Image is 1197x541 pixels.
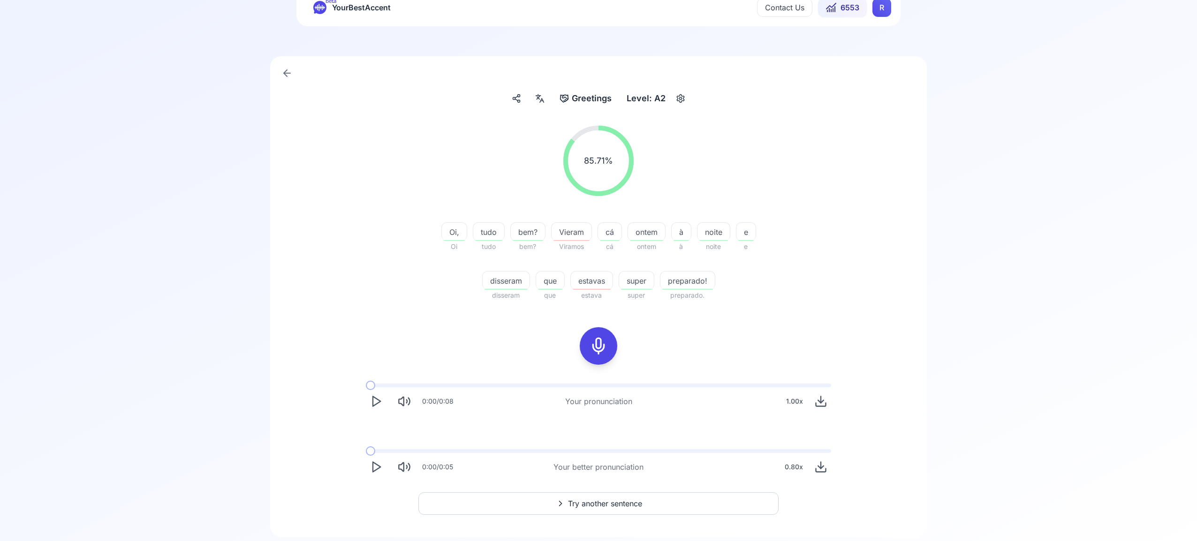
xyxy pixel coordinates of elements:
[697,226,730,238] span: noite
[536,290,565,301] span: que
[568,498,642,509] span: Try another sentence
[332,1,391,14] span: YourBestAccent
[553,461,644,473] div: Your better pronunciation
[422,397,454,406] div: 0:00 / 0:08
[441,222,467,241] button: Oi,
[671,222,691,241] button: à
[736,226,756,238] span: e
[572,92,612,105] span: Greetings
[697,222,730,241] button: noite
[570,271,613,290] button: estavas
[619,271,654,290] button: super
[306,1,398,14] a: betaYourBestAccent
[628,226,665,238] span: ontem
[841,2,859,13] span: 6553
[473,241,505,252] span: tudo
[366,391,386,412] button: Play
[598,241,622,252] span: cá
[556,90,615,107] button: Greetings
[660,271,715,290] button: preparado!
[536,271,565,290] button: que
[811,457,831,477] button: Download audio
[552,226,591,238] span: Vieram
[628,222,666,241] button: ontem
[441,241,467,252] span: Oi
[418,492,779,515] button: Try another sentence
[551,222,592,241] button: Vieram
[598,222,622,241] button: cá
[811,391,831,412] button: Download audio
[510,222,545,241] button: bem?
[623,90,669,107] div: Level: A2
[473,222,505,241] button: tudo
[482,271,530,290] button: disseram
[782,392,807,411] div: 1.00 x
[697,241,730,252] span: noite
[483,275,530,286] span: disseram
[781,458,807,476] div: 0.80 x
[570,290,613,301] span: estava
[598,226,621,238] span: cá
[619,290,654,301] span: super
[551,241,592,252] span: Viramos
[394,457,415,477] button: Mute
[619,275,654,286] span: super
[482,290,530,301] span: disseram
[623,90,688,107] button: Level: A2
[473,226,504,238] span: tudo
[736,222,756,241] button: e
[584,154,613,167] span: 85.71 %
[366,457,386,477] button: Play
[565,396,632,407] div: Your pronunciation
[510,241,545,252] span: bem?
[422,462,453,472] div: 0:00 / 0:05
[660,275,715,286] span: preparado!
[671,241,691,252] span: à
[571,275,613,286] span: estavas
[511,226,545,238] span: bem?
[672,226,691,238] span: à
[628,241,666,252] span: ontem
[736,241,756,252] span: e
[660,290,715,301] span: preparado.
[536,275,564,286] span: que
[394,391,415,412] button: Mute
[442,226,467,238] span: Oi,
